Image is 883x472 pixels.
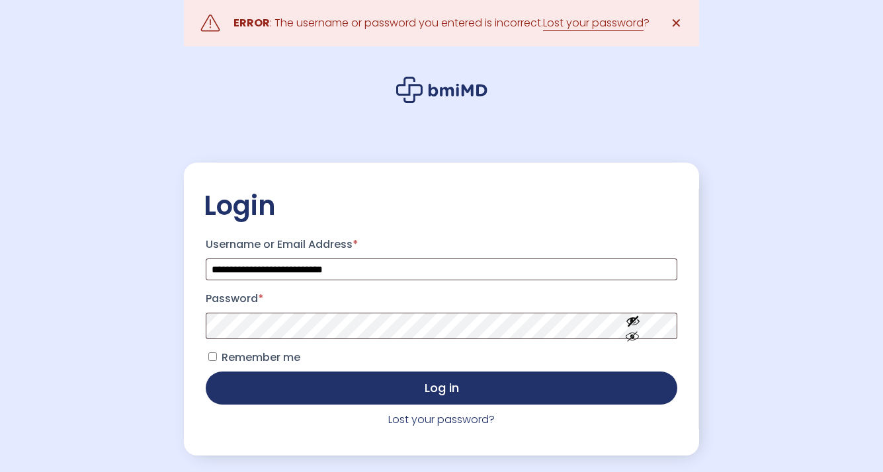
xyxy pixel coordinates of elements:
[233,14,650,32] div: : The username or password you entered is incorrect. ?
[543,15,644,31] a: Lost your password
[206,372,677,405] button: Log in
[663,10,689,36] a: ✕
[233,15,270,30] strong: ERROR
[388,412,495,427] a: Lost your password?
[222,350,300,365] span: Remember me
[596,303,670,349] button: Show password
[204,189,679,222] h2: Login
[206,288,677,309] label: Password
[671,14,682,32] span: ✕
[206,234,677,255] label: Username or Email Address
[208,352,217,361] input: Remember me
